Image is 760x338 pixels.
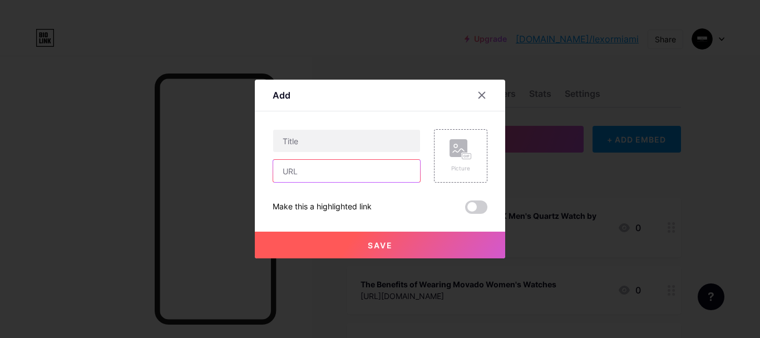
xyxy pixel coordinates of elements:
div: Add [273,89,290,102]
div: Picture [450,164,472,173]
input: Title [273,130,420,152]
span: Save [368,241,393,250]
div: Make this a highlighted link [273,200,372,214]
button: Save [255,232,505,258]
input: URL [273,160,420,182]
